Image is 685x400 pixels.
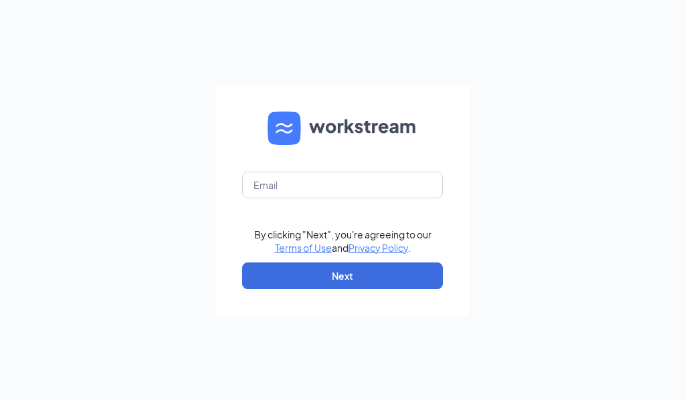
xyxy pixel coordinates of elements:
[275,242,332,254] a: Terms of Use
[268,112,417,145] img: WS logo and Workstream text
[349,242,408,254] a: Privacy Policy
[242,172,443,198] input: Email
[254,228,431,254] div: By clicking "Next", you're agreeing to our and .
[242,262,443,289] button: Next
